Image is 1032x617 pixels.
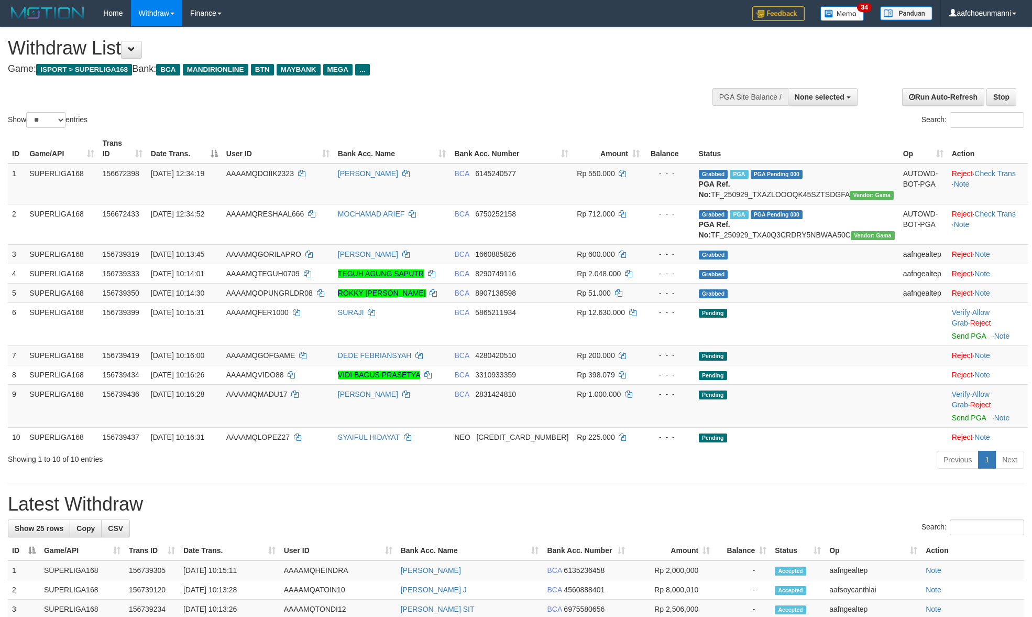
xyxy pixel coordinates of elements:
[8,134,25,164] th: ID
[547,605,562,613] span: BCA
[648,168,690,179] div: - - -
[577,308,625,317] span: Rp 12.630.000
[25,134,98,164] th: Game/API: activate to sort column ascending
[825,580,921,600] td: aafsoycanthlai
[974,433,990,441] a: Note
[952,308,970,317] a: Verify
[475,269,516,278] span: Copy 8290749116 to clipboard
[699,289,728,298] span: Grabbed
[151,169,204,178] span: [DATE] 12:34:19
[994,332,1010,340] a: Note
[76,524,95,533] span: Copy
[101,519,130,537] a: CSV
[277,64,321,75] span: MAYBANK
[648,209,690,219] div: - - -
[251,64,274,75] span: BTN
[926,566,941,575] a: Note
[475,308,516,317] span: Copy 5865211934 to clipboard
[475,250,516,258] span: Copy 1660885826 to clipboard
[8,244,25,264] td: 3
[644,134,695,164] th: Balance
[355,64,369,75] span: ...
[151,289,204,297] span: [DATE] 10:14:30
[475,210,516,218] span: Copy 6750252158 to clipboard
[8,494,1024,515] h1: Latest Withdraw
[899,244,948,264] td: aafngealtep
[8,64,677,74] h4: Game: Bank:
[151,250,204,258] span: [DATE] 10:13:45
[974,351,990,360] a: Note
[699,251,728,259] span: Grabbed
[8,541,40,560] th: ID: activate to sort column descending
[752,6,805,21] img: Feedback.jpg
[103,371,139,379] span: 156739434
[103,289,139,297] span: 156739350
[25,244,98,264] td: SUPERLIGA168
[151,433,204,441] span: [DATE] 10:16:31
[338,390,398,398] a: [PERSON_NAME]
[986,88,1016,106] a: Stop
[338,351,412,360] a: DEDE FEBRIANSYAH
[577,169,614,178] span: Rp 550.000
[952,289,973,297] a: Reject
[401,586,467,594] a: [PERSON_NAME] J
[40,580,125,600] td: SUPERLIGA168
[699,170,728,179] span: Grabbed
[974,210,1016,218] a: Check Trans
[825,541,921,560] th: Op: activate to sort column ascending
[899,283,948,302] td: aafngealtep
[730,170,748,179] span: Marked by aafsoycanthlai
[25,164,98,204] td: SUPERLIGA168
[629,560,714,580] td: Rp 2,000,000
[577,351,614,360] span: Rp 200.000
[699,391,727,399] span: Pending
[334,134,451,164] th: Bank Acc. Name: activate to sort column ascending
[974,371,990,379] a: Note
[712,88,788,106] div: PGA Site Balance /
[8,345,25,365] td: 7
[695,164,899,204] td: TF_250929_TXAZLOOOQK45SZTSDGFA
[952,308,990,327] a: Allow Grab
[902,88,984,106] a: Run Auto-Refresh
[952,308,990,327] span: ·
[476,433,568,441] span: Copy 5859459223534313 to clipboard
[648,350,690,361] div: - - -
[25,204,98,244] td: SUPERLIGA168
[948,264,1028,283] td: ·
[226,371,284,379] span: AAAAMQVIDO88
[948,302,1028,345] td: · ·
[952,390,990,409] a: Allow Grab
[950,519,1024,535] input: Search:
[226,210,304,218] span: AAAAMQRESHAAL666
[547,566,562,575] span: BCA
[8,365,25,384] td: 8
[8,427,25,447] td: 10
[226,433,290,441] span: AAAAMQLOPEZ27
[103,169,139,178] span: 156672398
[338,169,398,178] a: [PERSON_NAME]
[226,308,289,317] span: AAAAMQFER1000
[397,541,543,560] th: Bank Acc. Name: activate to sort column ascending
[851,231,895,240] span: Vendor URL: https://trx31.1velocity.biz
[921,519,1024,535] label: Search:
[948,134,1028,164] th: Action
[108,524,123,533] span: CSV
[629,541,714,560] th: Amount: activate to sort column ascending
[226,169,294,178] span: AAAAMQDOIIK2323
[8,264,25,283] td: 4
[226,269,300,278] span: AAAAMQTEGUH0709
[8,450,422,464] div: Showing 1 to 10 of 10 entries
[179,580,280,600] td: [DATE] 10:13:28
[577,269,621,278] span: Rp 2.048.000
[714,580,771,600] td: -
[926,605,941,613] a: Note
[25,384,98,427] td: SUPERLIGA168
[401,605,475,613] a: [PERSON_NAME] SIT
[899,164,948,204] td: AUTOWD-BOT-PGA
[952,169,973,178] a: Reject
[125,541,179,560] th: Trans ID: activate to sort column ascending
[970,319,991,327] a: Reject
[648,370,690,380] div: - - -
[454,433,470,441] span: NEO
[401,566,461,575] a: [PERSON_NAME]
